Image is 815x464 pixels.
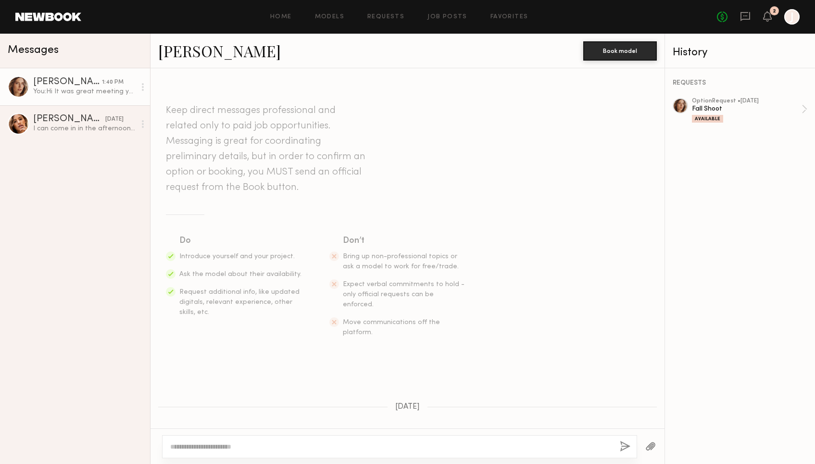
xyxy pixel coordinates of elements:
[367,14,404,20] a: Requests
[8,45,59,56] span: Messages
[692,115,723,123] div: Available
[179,271,301,277] span: Ask the model about their availability.
[490,14,528,20] a: Favorites
[158,40,281,61] a: [PERSON_NAME]
[315,14,344,20] a: Models
[179,289,300,315] span: Request additional info, like updated digitals, relevant experience, other skills, etc.
[427,14,467,20] a: Job Posts
[270,14,292,20] a: Home
[692,98,802,104] div: option Request • [DATE]
[343,234,466,248] div: Don’t
[33,124,136,133] div: I can come in in the afternoon? I believe I’m on set till 2
[673,47,807,58] div: History
[105,115,124,124] div: [DATE]
[343,253,459,270] span: Bring up non-professional topics or ask a model to work for free/trade.
[166,103,368,195] header: Keep direct messages professional and related only to paid job opportunities. Messaging is great ...
[33,114,105,124] div: [PERSON_NAME]
[583,46,657,54] a: Book model
[395,403,420,411] span: [DATE]
[692,104,802,113] div: Fall Shoot
[773,9,776,14] div: 2
[179,253,295,260] span: Introduce yourself and your project.
[102,78,124,87] div: 1:40 PM
[343,281,464,308] span: Expect verbal commitments to hold - only official requests can be enforced.
[692,98,807,123] a: optionRequest •[DATE]Fall ShootAvailable
[343,319,440,336] span: Move communications off the platform.
[784,9,800,25] a: J
[33,87,136,96] div: You: Hi It was great meeting you [DATE]. We wanted to book you for a half day for our shoot, our ...
[673,80,807,87] div: REQUESTS
[583,41,657,61] button: Book model
[179,234,302,248] div: Do
[33,77,102,87] div: [PERSON_NAME]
